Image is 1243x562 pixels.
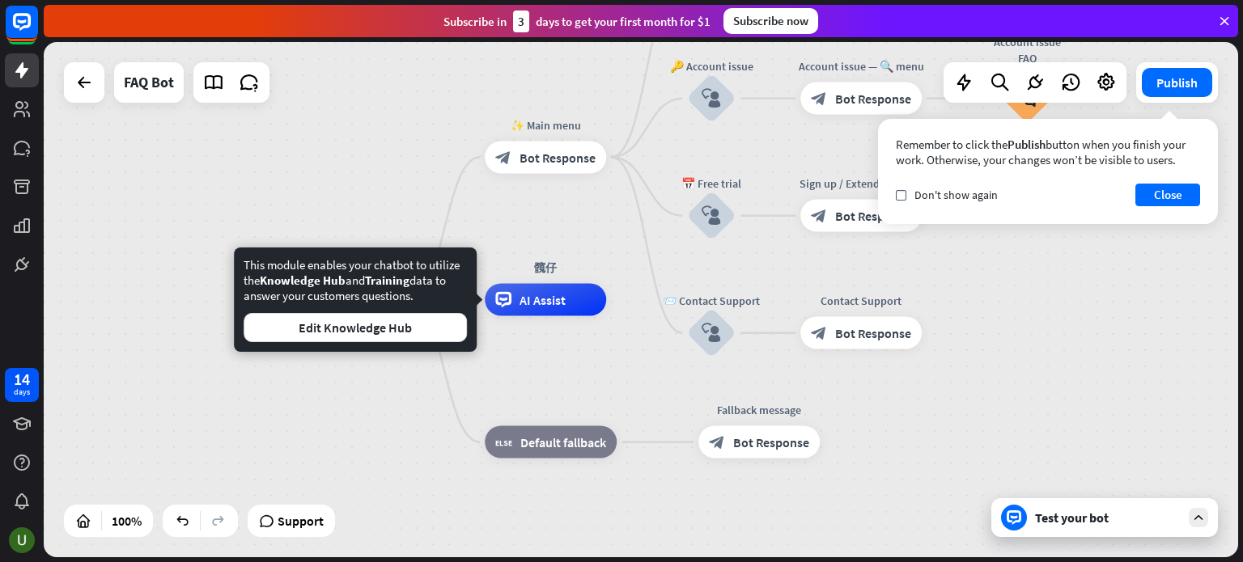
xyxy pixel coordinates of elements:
[495,434,512,450] i: block_fallback
[663,293,760,309] div: 📨 Contact Support
[1142,68,1212,97] button: Publish
[278,508,324,534] span: Support
[702,89,721,108] i: block_user_input
[991,34,1063,66] div: Account issue FAQ
[663,175,760,192] div: 📅 Free trial
[473,116,618,133] div: ✨ Main menu
[788,293,934,309] div: Contact Support
[811,325,827,341] i: block_bot_response
[520,292,566,308] span: AI Assist
[14,372,30,387] div: 14
[702,206,721,226] i: block_user_input
[914,188,998,202] span: Don't show again
[702,323,721,343] i: block_user_input
[244,257,467,342] div: This module enables your chatbot to utilize the and data to answer your customers questions.
[1008,137,1046,152] span: Publish
[835,325,911,341] span: Bot Response
[788,175,934,192] div: Sign up / Extend free trial
[686,402,832,418] div: Fallback message
[811,208,827,224] i: block_bot_response
[663,58,760,74] div: 🔑 Account issue
[260,273,346,288] span: Knowledge Hub
[520,434,606,450] span: Default fallback
[1135,184,1200,206] button: Close
[513,11,529,32] div: 3
[811,91,827,107] i: block_bot_response
[835,208,911,224] span: Bot Response
[443,11,711,32] div: Subscribe in days to get your first month for $1
[13,6,62,55] button: Open LiveChat chat widget
[1035,509,1181,526] div: Test your bot
[788,58,934,74] div: Account issue — 🔍 menu
[896,137,1200,167] div: Remember to click the button when you finish your work. Otherwise, your changes won’t be visible ...
[107,508,146,534] div: 100%
[124,62,174,103] div: FAQ Bot
[723,8,818,34] div: Subscribe now
[244,313,467,342] button: Edit Knowledge Hub
[5,368,39,402] a: 14 days
[733,434,809,450] span: Bot Response
[495,149,511,165] i: block_bot_response
[14,387,30,398] div: days
[365,273,409,288] span: Training
[473,260,618,276] div: 髖仔
[709,434,725,450] i: block_bot_response
[835,91,911,107] span: Bot Response
[520,149,596,165] span: Bot Response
